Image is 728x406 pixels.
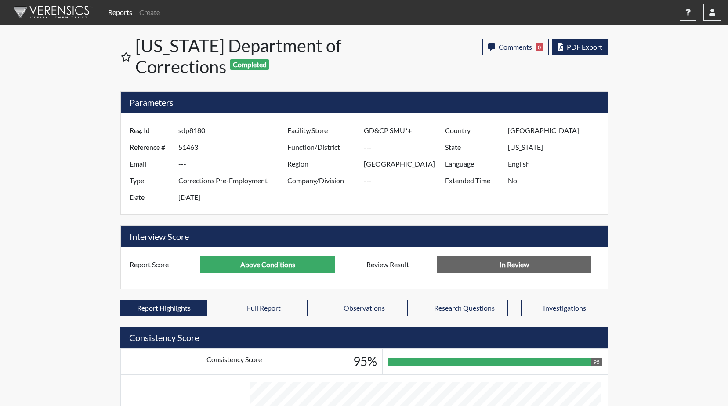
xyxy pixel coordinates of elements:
[438,156,508,172] label: Language
[200,256,335,273] input: ---
[281,156,364,172] label: Region
[123,156,178,172] label: Email
[499,43,532,51] span: Comments
[123,189,178,206] label: Date
[552,39,608,55] button: PDF Export
[438,122,508,139] label: Country
[482,39,549,55] button: Comments0
[508,172,605,189] input: ---
[123,139,178,156] label: Reference #
[123,172,178,189] label: Type
[230,59,269,70] span: Completed
[178,189,290,206] input: ---
[364,139,447,156] input: ---
[321,300,408,316] button: Observations
[438,172,508,189] label: Extended Time
[353,354,377,369] h3: 95%
[135,35,365,77] h1: [US_STATE] Department of Corrections
[281,172,364,189] label: Company/Division
[567,43,602,51] span: PDF Export
[591,358,602,366] div: 95
[178,172,290,189] input: ---
[438,139,508,156] label: State
[120,349,348,375] td: Consistency Score
[281,122,364,139] label: Facility/Store
[120,327,608,348] h5: Consistency Score
[421,300,508,316] button: Research Questions
[364,156,447,172] input: ---
[120,300,207,316] button: Report Highlights
[360,256,437,273] label: Review Result
[178,122,290,139] input: ---
[123,256,200,273] label: Report Score
[178,156,290,172] input: ---
[121,226,608,247] h5: Interview Score
[221,300,308,316] button: Full Report
[364,172,447,189] input: ---
[136,4,163,21] a: Create
[508,122,605,139] input: ---
[437,256,591,273] input: No Decision
[178,139,290,156] input: ---
[121,92,608,113] h5: Parameters
[508,156,605,172] input: ---
[281,139,364,156] label: Function/District
[508,139,605,156] input: ---
[364,122,447,139] input: ---
[521,300,608,316] button: Investigations
[123,122,178,139] label: Reg. Id
[105,4,136,21] a: Reports
[536,43,543,51] span: 0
